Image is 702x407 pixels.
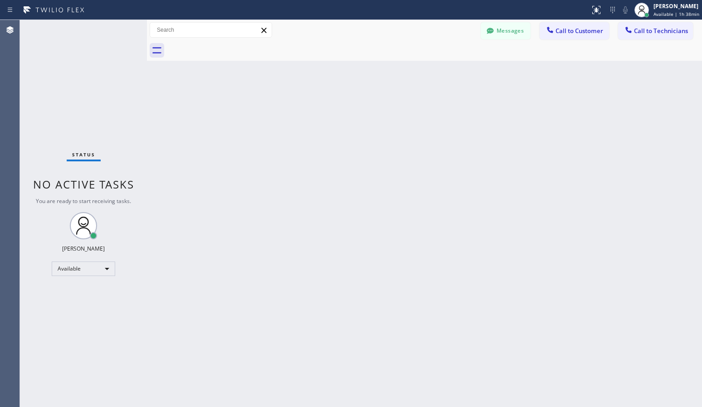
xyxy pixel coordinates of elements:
div: Available [52,262,115,276]
span: Call to Customer [556,27,603,35]
button: Messages [481,22,531,39]
input: Search [150,23,272,37]
button: Mute [619,4,632,16]
span: Available | 1h 38min [653,11,699,17]
span: No active tasks [33,177,134,192]
span: Call to Technicians [634,27,688,35]
span: Status [72,151,95,158]
button: Call to Customer [540,22,609,39]
div: [PERSON_NAME] [62,245,105,252]
button: Call to Technicians [618,22,693,39]
div: [PERSON_NAME] [653,2,699,10]
span: You are ready to start receiving tasks. [36,197,131,205]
